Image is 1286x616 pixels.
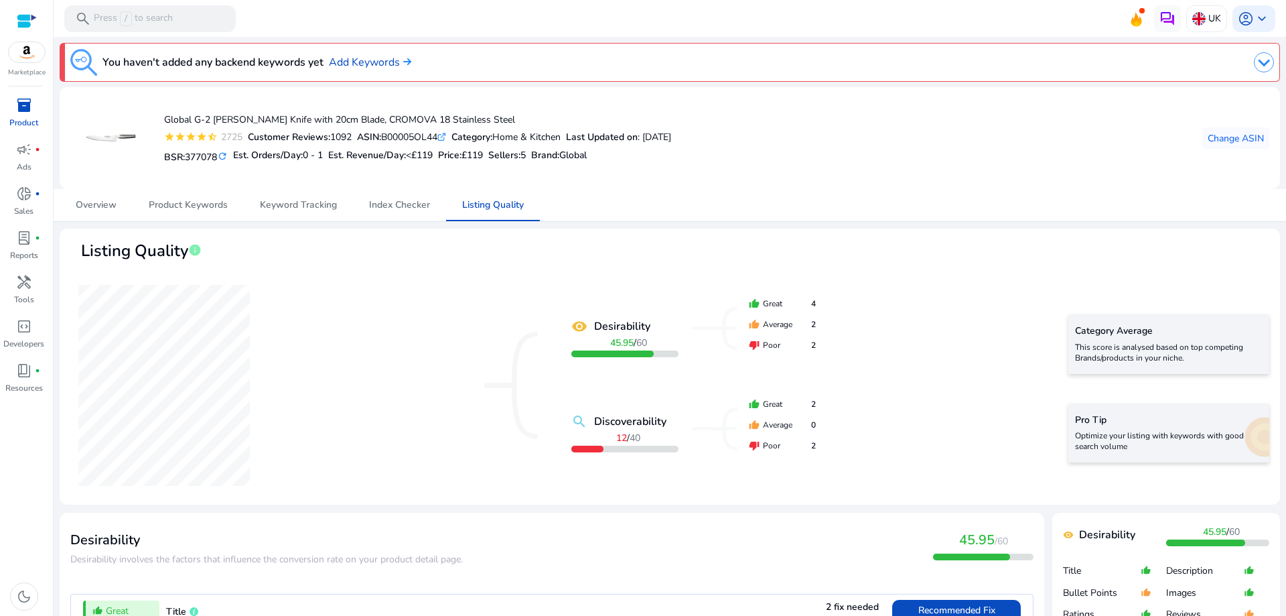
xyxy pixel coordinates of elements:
[1063,587,1141,600] p: Bullet Points
[35,368,40,373] span: fiber_manual_record
[749,440,816,452] div: Poor
[9,42,45,62] img: amazon.svg
[811,419,816,431] span: 0
[451,131,492,143] b: Category:
[9,117,38,129] p: Product
[217,150,228,163] mat-icon: refresh
[749,398,816,410] div: Great
[630,432,640,444] span: 40
[164,115,671,126] h4: Global G-2 [PERSON_NAME] Knife with 20cm Blade, CROMOVA 18 Stainless Steel
[248,130,352,144] div: 1092
[17,161,31,173] p: Ads
[1166,587,1244,600] p: Images
[1075,430,1263,452] p: Optimize your listing with keywords with good search volume
[218,130,242,144] div: 2725
[86,113,136,164] img: 212iAntaa+L._AC_US100_.jpg
[186,131,196,142] mat-icon: star
[16,230,32,246] span: lab_profile
[164,131,175,142] mat-icon: star
[75,11,91,27] span: search
[406,149,433,162] span: <£119
[164,149,228,164] h5: BSR:
[811,398,816,410] span: 2
[749,399,760,410] mat-icon: thumb_up
[233,150,323,162] h5: Est. Orders/Day:
[16,141,32,158] span: campaign
[357,131,381,143] b: ASIN:
[35,147,40,152] span: fiber_manual_record
[1141,560,1151,582] mat-icon: thumb_up_alt
[1244,560,1255,582] mat-icon: thumb_up_alt
[8,68,46,78] p: Marketplace
[995,535,1008,548] span: /60
[616,432,627,444] b: 12
[959,531,995,549] span: 45.95
[70,532,463,548] h3: Desirability
[749,339,816,351] div: Poor
[1202,127,1269,149] button: Change ASIN
[16,363,32,379] span: book_4
[1203,526,1240,538] span: /
[14,205,33,217] p: Sales
[749,419,816,431] div: Average
[566,131,638,143] b: Last Updated on
[1063,530,1074,540] mat-icon: remove_red_eye
[531,150,587,162] h5: :
[1203,526,1226,538] b: 45.95
[1244,582,1255,604] mat-icon: thumb_up_alt
[81,239,188,263] span: Listing Quality
[451,130,561,144] div: Home & Kitchen
[1075,415,1263,426] h5: Pro Tip
[811,339,816,351] span: 2
[438,150,483,162] h5: Price:
[196,131,207,142] mat-icon: star
[328,150,433,162] h5: Est. Revenue/Day:
[1192,12,1206,25] img: uk.svg
[175,131,186,142] mat-icon: star
[749,340,760,351] mat-icon: thumb_down
[749,420,760,430] mat-icon: thumb_up
[1208,131,1264,145] span: Change ASIN
[102,54,324,70] h3: You haven't added any backend keywords yet
[1079,527,1135,543] b: Desirability
[76,200,117,210] span: Overview
[1166,564,1244,578] p: Description
[149,200,228,210] span: Product Keywords
[811,298,816,310] span: 4
[1208,7,1221,30] p: UK
[826,601,879,613] span: 2 fix needed
[303,149,323,162] span: 0 - 1
[566,130,671,144] div: : [DATE]
[749,318,816,330] div: Average
[16,97,32,113] span: inventory_2
[1141,582,1151,604] mat-icon: thumb_up_alt
[92,605,103,616] mat-icon: thumb_up_alt
[369,200,430,210] span: Index Checker
[94,11,173,26] p: Press to search
[5,382,43,394] p: Resources
[594,318,650,334] b: Desirability
[636,336,647,349] span: 60
[610,336,647,349] span: /
[811,318,816,330] span: 2
[610,336,634,349] b: 45.95
[462,200,524,210] span: Listing Quality
[16,589,32,605] span: dark_mode
[749,298,760,309] mat-icon: thumb_up
[571,414,587,430] mat-icon: search
[749,440,760,451] mat-icon: thumb_down
[35,235,40,241] span: fiber_manual_record
[1254,52,1274,72] img: dropdown-arrow.svg
[188,243,202,257] span: info
[248,131,330,143] b: Customer Reviews:
[3,338,44,350] p: Developers
[35,191,40,196] span: fiber_manual_record
[531,149,557,162] span: Brand
[1075,342,1263,363] p: This score is analysed based on top competing Brands/products in your niche.
[811,440,816,452] span: 2
[185,151,217,164] span: 377078
[559,149,587,162] span: Global
[70,49,97,76] img: keyword-tracking.svg
[488,150,526,162] h5: Sellers:
[749,298,816,310] div: Great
